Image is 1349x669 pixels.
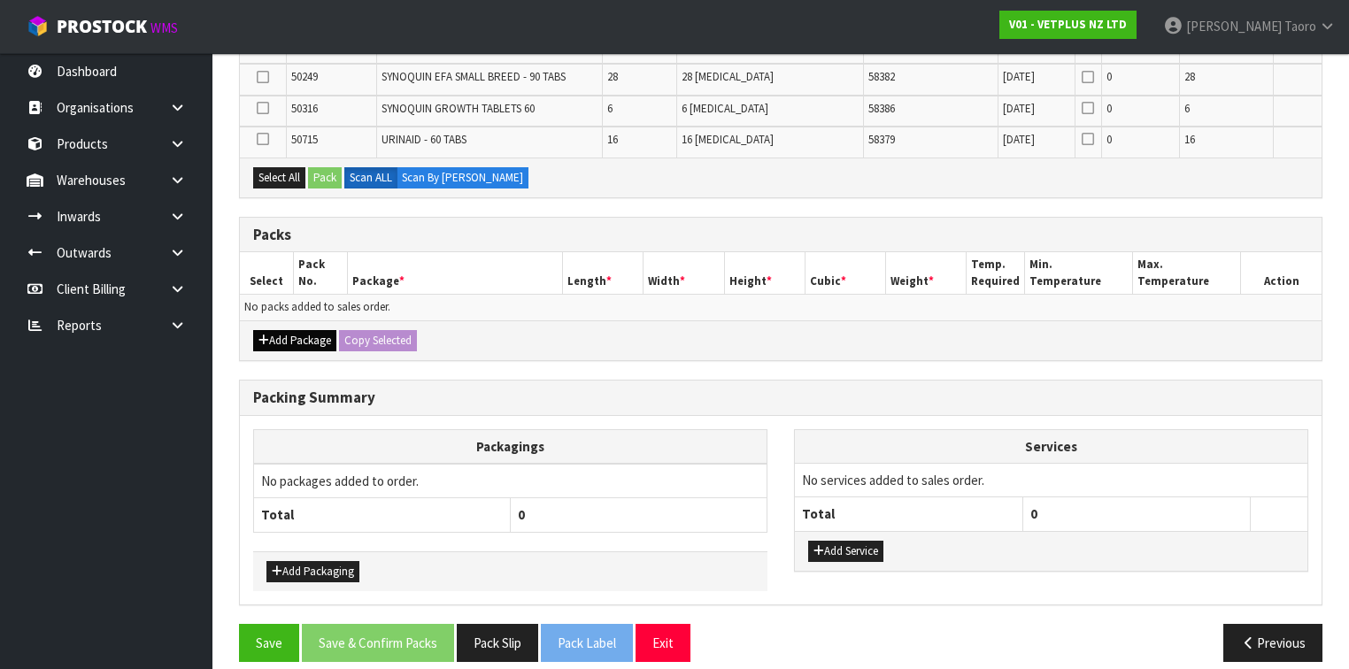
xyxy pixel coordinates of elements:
span: [PERSON_NAME] [1186,18,1282,35]
button: Pack Label [541,624,633,662]
span: ProStock [57,15,147,38]
span: 58382 [868,69,895,84]
button: Add Packaging [266,561,359,582]
span: 58386 [868,101,895,116]
h3: Packing Summary [253,389,1308,406]
span: 16 [607,132,618,147]
th: Width [644,252,724,294]
button: Save & Confirm Packs [302,624,454,662]
span: 0 [1030,505,1037,522]
span: 0 [1106,101,1112,116]
button: Pack Slip [457,624,538,662]
span: URINAID - 60 TABS [382,132,466,147]
td: No packages added to order. [254,464,767,498]
label: Scan By [PERSON_NAME] [397,167,528,188]
span: 16 [1184,132,1195,147]
span: 58379 [868,132,895,147]
label: Scan ALL [344,167,397,188]
th: Pack No. [294,252,348,294]
button: Add Package [253,330,336,351]
img: cube-alt.png [27,15,49,37]
span: 6 [1184,101,1190,116]
th: Total [795,497,1022,531]
span: 6 [607,101,613,116]
span: SYNOQUIN EFA SMALL BREED - 90 TABS [382,69,566,84]
th: Min. Temperature [1025,252,1133,294]
th: Action [1241,252,1322,294]
span: [DATE] [1003,69,1035,84]
th: Temp. Required [967,252,1025,294]
span: 0 [1106,69,1112,84]
h3: Packs [253,227,1308,243]
button: Pack [308,167,342,188]
small: WMS [150,19,178,36]
span: 6 [MEDICAL_DATA] [682,101,768,116]
span: 50249 [291,69,318,84]
span: 28 [MEDICAL_DATA] [682,69,774,84]
span: SYNOQUIN GROWTH TABLETS 60 [382,101,535,116]
td: No packs added to sales order. [240,295,1322,320]
th: Height [724,252,805,294]
th: Package [348,252,563,294]
span: 16 [MEDICAL_DATA] [682,132,774,147]
button: Previous [1223,624,1322,662]
span: 28 [607,69,618,84]
a: V01 - VETPLUS NZ LTD [999,11,1137,39]
span: Taoro [1284,18,1316,35]
span: [DATE] [1003,132,1035,147]
span: 0 [1106,132,1112,147]
button: Select All [253,167,305,188]
th: Select [240,252,294,294]
td: No services added to sales order. [795,464,1307,497]
button: Add Service [808,541,883,562]
button: Exit [636,624,690,662]
button: Copy Selected [339,330,417,351]
strong: V01 - VETPLUS NZ LTD [1009,17,1127,32]
th: Max. Temperature [1133,252,1241,294]
span: 0 [518,506,525,523]
th: Packagings [254,429,767,464]
th: Weight [886,252,967,294]
button: Save [239,624,299,662]
th: Services [795,430,1307,464]
span: 50715 [291,132,318,147]
span: 28 [1184,69,1195,84]
span: 50316 [291,101,318,116]
th: Cubic [805,252,885,294]
th: Total [254,498,511,532]
span: [DATE] [1003,101,1035,116]
th: Length [562,252,643,294]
